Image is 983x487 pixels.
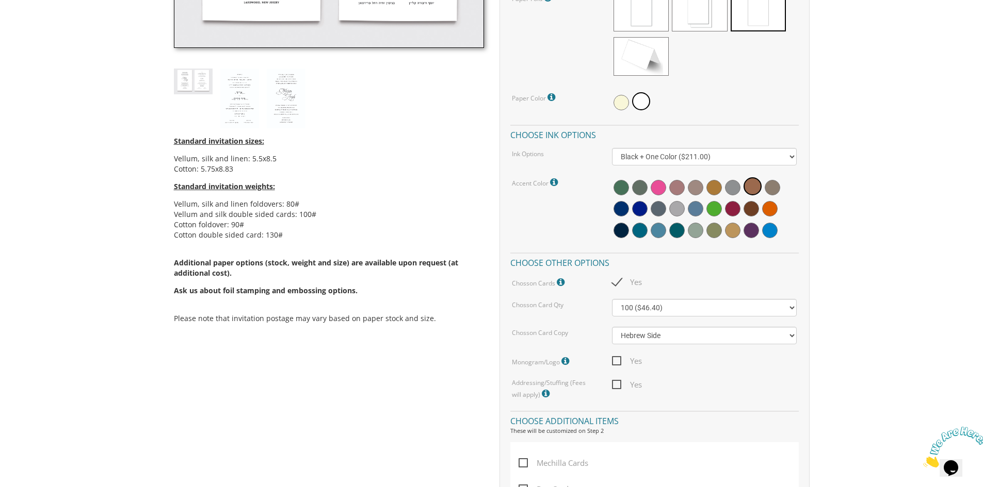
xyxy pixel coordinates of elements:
[512,300,563,309] label: Chosson Card Qty
[220,69,259,128] img: style13_heb.jpg
[174,164,484,174] li: Cotton: 5.75x8.83
[612,355,642,367] span: Yes
[512,91,558,104] label: Paper Color
[174,199,484,209] li: Vellum, silk and linen foldovers: 80#
[512,378,597,400] label: Addressing/Stuffing (Fees will apply)
[174,209,484,220] li: Vellum and silk double sided cards: 100#
[512,276,567,289] label: Chosson Cards
[174,69,213,94] img: style13_thumb.jpg
[510,253,799,271] h4: Choose other options
[519,457,588,469] span: Mechilla Cards
[174,220,484,230] li: Cotton foldover: 90#
[174,181,275,191] span: Standard invitation weights:
[612,378,642,391] span: Yes
[267,69,305,128] img: style13_eng.jpg
[512,355,572,368] label: Monogram/Logo
[174,230,484,240] li: Cotton double sided card: 130#
[612,276,642,289] span: Yes
[512,176,560,189] label: Accent Color
[4,4,68,45] img: Chat attention grabber
[174,136,264,146] span: Standard invitation sizes:
[510,427,799,435] div: These will be customized on Step 2
[174,258,484,296] span: Additional paper options (stock, weight and size) are available upon request (at additional cost).
[919,423,983,472] iframe: chat widget
[512,328,568,337] label: Chosson Card Copy
[512,149,544,158] label: Ink Options
[510,411,799,429] h4: Choose additional items
[174,128,484,334] div: Please note that invitation postage may vary based on paper stock and size.
[174,154,484,164] li: Vellum, silk and linen: 5.5x8.5
[510,125,799,143] h4: Choose ink options
[174,286,358,295] span: Ask us about foil stamping and embossing options.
